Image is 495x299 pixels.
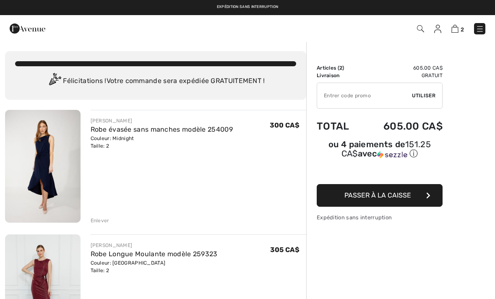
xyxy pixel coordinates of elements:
a: Robe évasée sans manches modèle 254009 [91,125,233,133]
span: 300 CA$ [270,121,300,129]
div: Couleur: Midnight Taille: 2 [91,135,233,150]
td: Gratuit [361,72,443,79]
div: ou 4 paiements de151.25 CA$avecSezzle Cliquez pour en savoir plus sur Sezzle [317,140,443,162]
div: Enlever [91,217,109,224]
td: 605.00 CA$ [361,64,443,72]
a: 2 [451,23,464,34]
img: Recherche [417,25,424,32]
span: Passer à la caisse [344,191,411,199]
a: Robe Longue Moulante modèle 259323 [91,250,218,258]
div: Expédition sans interruption [317,213,443,221]
img: Robe évasée sans manches modèle 254009 [5,110,81,223]
div: Félicitations ! Votre commande sera expédiée GRATUITEMENT ! [15,73,296,90]
td: Livraison [317,72,361,79]
div: ou 4 paiements de avec [317,140,443,159]
img: Mes infos [434,25,441,33]
img: Panier d'achat [451,25,459,33]
span: 2 [339,65,342,71]
span: 2 [461,26,464,33]
img: 1ère Avenue [10,20,45,37]
input: Code promo [317,83,412,108]
img: Congratulation2.svg [46,73,63,90]
a: 1ère Avenue [10,24,45,32]
td: 605.00 CA$ [361,112,443,140]
div: [PERSON_NAME] [91,117,233,125]
div: [PERSON_NAME] [91,242,218,249]
td: Total [317,112,361,140]
div: Couleur: [GEOGRAPHIC_DATA] Taille: 2 [91,259,218,274]
img: Menu [476,25,484,33]
img: Sezzle [377,151,407,159]
td: Articles ( ) [317,64,361,72]
span: 151.25 CA$ [341,139,431,159]
button: Passer à la caisse [317,184,443,207]
span: 305 CA$ [270,246,300,254]
iframe: PayPal-paypal [317,162,443,181]
span: Utiliser [412,92,435,99]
